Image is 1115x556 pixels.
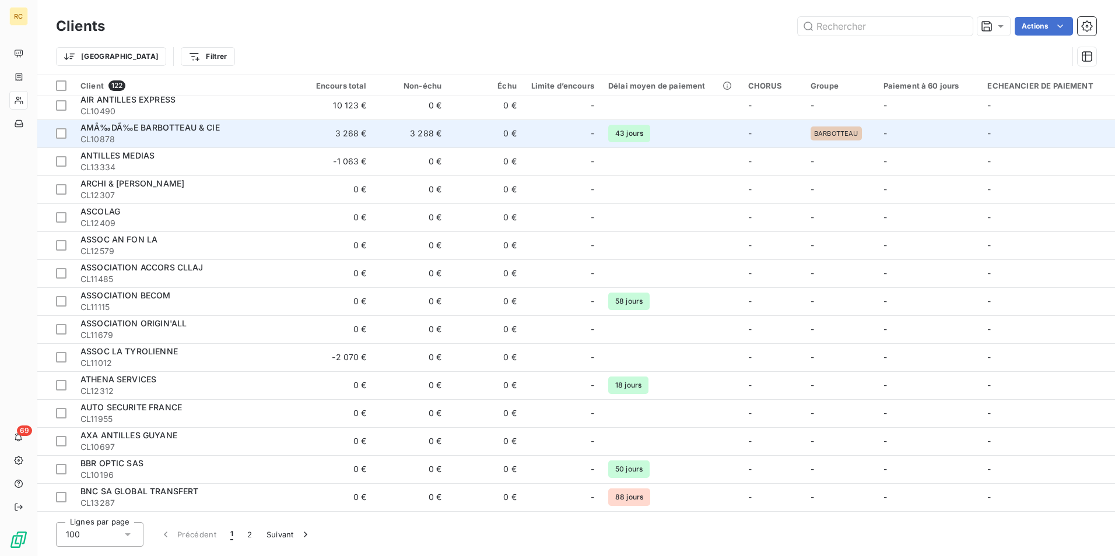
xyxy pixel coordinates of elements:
[80,234,157,244] span: ASSOC AN FON LA
[80,81,104,90] span: Client
[987,380,991,390] span: -
[80,206,120,216] span: ASCOLAG
[80,189,292,201] span: CL12307
[748,81,797,90] div: CHORUS
[374,455,449,483] td: 0 €
[748,240,752,250] span: -
[80,497,292,509] span: CL13287
[374,427,449,455] td: 0 €
[56,47,166,66] button: [GEOGRAPHIC_DATA]
[987,184,991,194] span: -
[374,399,449,427] td: 0 €
[306,81,367,90] div: Encours total
[883,184,887,194] span: -
[883,268,887,278] span: -
[748,156,752,166] span: -
[591,379,594,391] span: -
[80,441,292,453] span: CL10697
[80,374,156,384] span: ATHENA SERVICES
[987,464,991,474] span: -
[230,529,233,540] span: 1
[748,464,752,474] span: -
[811,296,814,306] span: -
[448,287,524,315] td: 0 €
[591,184,594,195] span: -
[448,511,524,539] td: 0 €
[883,464,887,474] span: -
[374,92,449,119] td: 0 €
[299,343,374,371] td: -2 070 €
[80,94,176,104] span: AIR ANTILLES EXPRESS
[374,119,449,147] td: 3 288 €
[299,455,374,483] td: 0 €
[987,324,991,334] span: -
[80,486,198,496] span: BNC SA GLOBAL TRANSFERT
[448,203,524,231] td: 0 €
[591,268,594,279] span: -
[260,522,318,547] button: Suivant
[811,156,814,166] span: -
[223,522,240,547] button: 1
[80,329,292,341] span: CL11679
[811,464,814,474] span: -
[748,436,752,446] span: -
[748,296,752,306] span: -
[448,455,524,483] td: 0 €
[608,293,650,310] span: 58 jours
[80,402,182,412] span: AUTO SECURITE FRANCE
[608,488,650,506] span: 88 jours
[17,425,32,436] span: 69
[9,530,28,549] img: Logo LeanPay
[108,80,125,91] span: 122
[299,315,374,343] td: 0 €
[883,380,887,390] span: -
[748,128,752,138] span: -
[448,371,524,399] td: 0 €
[299,175,374,203] td: 0 €
[608,125,650,142] span: 43 jours
[987,100,991,110] span: -
[9,7,28,26] div: RC
[811,324,814,334] span: -
[987,156,991,166] span: -
[448,119,524,147] td: 0 €
[748,352,752,362] span: -
[299,427,374,455] td: 0 €
[153,522,223,547] button: Précédent
[299,119,374,147] td: 3 268 €
[80,245,292,257] span: CL12579
[80,346,178,356] span: ASSOC LA TYROLIENNE
[591,491,594,503] span: -
[811,492,814,502] span: -
[814,130,858,137] span: BARBOTTEAU
[80,217,292,229] span: CL12409
[181,47,234,66] button: Filtrer
[381,81,442,90] div: Non-échu
[883,436,887,446] span: -
[591,240,594,251] span: -
[748,380,752,390] span: -
[987,128,991,138] span: -
[448,92,524,119] td: 0 €
[448,231,524,259] td: 0 €
[883,240,887,250] span: -
[80,290,171,300] span: ASSOCIATION BECOM
[80,150,155,160] span: ANTILLES MEDIAS
[811,436,814,446] span: -
[80,262,204,272] span: ASSOCIATION ACCORS CLLAJ
[240,522,259,547] button: 2
[299,203,374,231] td: 0 €
[299,147,374,175] td: -1 063 €
[883,324,887,334] span: -
[299,399,374,427] td: 0 €
[448,399,524,427] td: 0 €
[883,156,887,166] span: -
[374,511,449,539] td: 0 €
[448,483,524,511] td: 0 €
[883,81,974,90] div: Paiement à 60 jours
[591,323,594,335] span: -
[987,408,991,418] span: -
[883,128,887,138] span: -
[883,492,887,502] span: -
[374,371,449,399] td: 0 €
